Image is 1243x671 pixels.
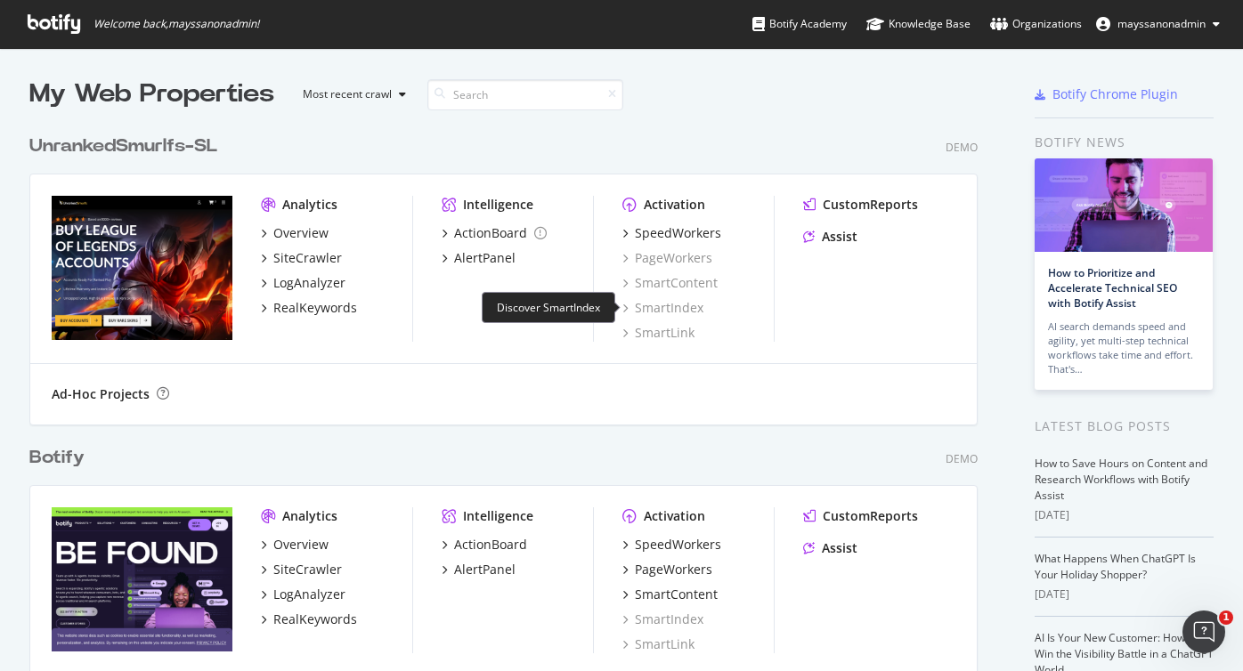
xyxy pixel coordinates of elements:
[866,15,971,33] div: Knowledge Base
[990,15,1082,33] div: Organizations
[752,15,847,33] div: Botify Academy
[1117,16,1206,31] span: mayssanonadmin
[1219,610,1233,625] span: 1
[93,17,259,31] span: Welcome back, mayssanonadmin !
[1182,610,1225,653] iframe: Intercom live chat
[1082,10,1234,38] button: mayssanonadmin
[482,292,615,323] div: Discover SmartIndex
